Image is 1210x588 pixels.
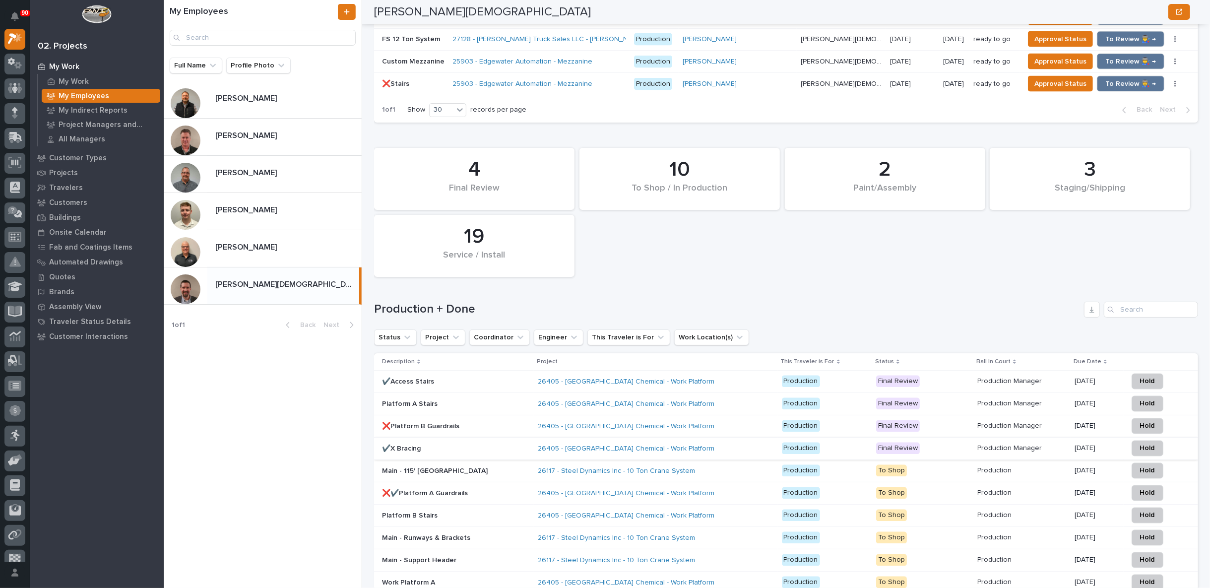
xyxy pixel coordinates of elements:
[782,510,820,522] div: Production
[382,489,530,498] p: ❌✔️Platform A Guardrails
[1075,512,1119,520] p: [DATE]
[876,554,907,567] div: To Shop
[164,313,193,337] p: 1 of 1
[30,59,164,74] a: My Work
[943,80,965,88] p: [DATE]
[22,9,28,16] p: 90
[164,156,362,193] a: [PERSON_NAME][PERSON_NAME]
[30,329,164,344] a: Customer Interactions
[382,378,530,386] p: ✔️Access Stairs
[782,487,820,500] div: Production
[876,510,907,522] div: To Shop
[1075,422,1119,431] p: [DATE]
[30,165,164,180] a: Projects
[538,512,714,520] a: 26405 - [GEOGRAPHIC_DATA] Chemical - Work Platform
[30,269,164,284] a: Quotes
[59,106,127,115] p: My Indirect Reports
[801,78,884,88] p: [PERSON_NAME][DEMOGRAPHIC_DATA]
[82,5,111,23] img: Workspace Logo
[164,267,362,305] a: [PERSON_NAME][DEMOGRAPHIC_DATA][PERSON_NAME][DEMOGRAPHIC_DATA]
[1075,556,1119,565] p: [DATE]
[1132,441,1163,457] button: Hold
[1131,105,1152,114] span: Back
[976,356,1011,367] p: Ball In Court
[943,58,965,66] p: [DATE]
[374,549,1198,571] tr: Main - Support Header26117 - Steel Dynamics Inc - 10 Ton Crane System ProductionTo ShopProduction...
[469,329,530,345] button: Coordinator
[876,532,907,544] div: To Shop
[164,119,362,156] a: [PERSON_NAME][PERSON_NAME]
[215,241,279,252] p: [PERSON_NAME]
[374,459,1198,482] tr: Main - 115' [GEOGRAPHIC_DATA]26117 - Steel Dynamics Inc - 10 Ton Crane System ProductionTo ShopPr...
[537,356,558,367] p: Project
[1034,56,1086,67] span: Approval Status
[49,243,132,252] p: Fab and Coatings Items
[1075,579,1119,587] p: [DATE]
[391,183,558,204] div: Final Review
[382,400,530,408] p: Platform A Stairs
[215,203,279,215] p: [PERSON_NAME]
[382,556,530,565] p: Main - Support Header
[1105,56,1156,67] span: To Review 👨‍🏭 →
[294,321,316,329] span: Back
[1028,76,1093,92] button: Approval Status
[49,63,79,71] p: My Work
[1028,54,1093,69] button: Approval Status
[1097,54,1164,69] button: To Review 👨‍🏭 →
[374,302,1080,317] h1: Production + Done
[973,56,1013,66] p: ready to go
[323,321,345,329] span: Next
[538,445,714,453] a: 26405 - [GEOGRAPHIC_DATA] Chemical - Work Platform
[1140,532,1155,544] span: Hold
[382,56,446,66] p: Custom Mezzanine
[876,420,920,433] div: Final Review
[977,420,1044,431] p: Production Manager
[977,443,1044,453] p: Production Manager
[1140,376,1155,388] span: Hold
[49,318,131,327] p: Traveler Status Details
[452,58,592,66] a: 25903 - Edgewater Automation - Mezzanine
[30,180,164,195] a: Travelers
[1075,467,1119,475] p: [DATE]
[38,89,164,103] a: My Employees
[59,121,156,130] p: Project Managers and Engineers
[391,250,558,271] div: Service / Install
[374,482,1198,504] tr: ❌✔️Platform A Guardrails26405 - [GEOGRAPHIC_DATA] Chemical - Work Platform ProductionTo ShopProdu...
[374,371,1198,393] tr: ✔️Access Stairs26405 - [GEOGRAPHIC_DATA] Chemical - Work Platform ProductionFinal ReviewProductio...
[977,376,1044,386] p: Production Manager
[973,33,1013,44] p: ready to go
[1075,534,1119,542] p: [DATE]
[876,376,920,388] div: Final Review
[1074,356,1101,367] p: Due Date
[38,74,164,88] a: My Work
[374,393,1198,415] tr: Platform A Stairs26405 - [GEOGRAPHIC_DATA] Chemical - Work Platform ProductionFinal ReviewProduct...
[59,77,89,86] p: My Work
[1105,33,1156,45] span: To Review 👨‍🏭 →
[977,487,1014,498] p: Production
[1114,105,1156,114] button: Back
[802,183,968,204] div: Paint/Assembly
[538,400,714,408] a: 26405 - [GEOGRAPHIC_DATA] Chemical - Work Platform
[49,169,78,178] p: Projects
[374,51,1198,73] tr: Custom MezzanineCustom Mezzanine 25903 - Edgewater Automation - Mezzanine Production[PERSON_NAME]...
[49,273,75,282] p: Quotes
[876,398,920,410] div: Final Review
[30,210,164,225] a: Buildings
[782,465,820,477] div: Production
[382,579,530,587] p: Work Platform A
[683,80,737,88] a: [PERSON_NAME]
[391,224,558,249] div: 19
[59,92,109,101] p: My Employees
[30,284,164,299] a: Brands
[977,532,1014,542] p: Production
[1007,183,1173,204] div: Staging/Shipping
[1075,400,1119,408] p: [DATE]
[49,332,128,341] p: Customer Interactions
[319,321,362,329] button: Next
[782,532,820,544] div: Production
[1140,487,1155,499] span: Hold
[452,35,673,44] a: 27128 - [PERSON_NAME] Truck Sales LLC - [PERSON_NAME] Systems
[49,198,87,207] p: Customers
[38,118,164,131] a: Project Managers and Engineers
[382,356,415,367] p: Description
